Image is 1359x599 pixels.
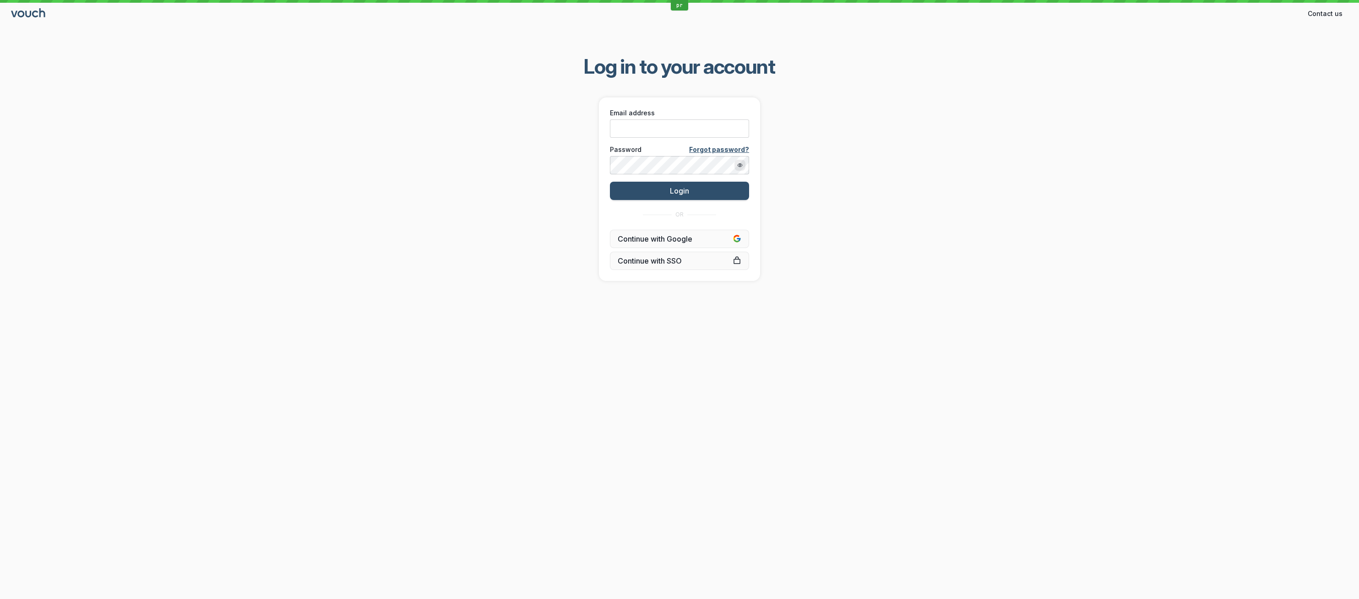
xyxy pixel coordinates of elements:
span: Log in to your account [584,54,775,79]
span: OR [675,211,684,218]
span: Email address [610,108,655,118]
span: Continue with Google [618,234,741,243]
a: Go to sign in [11,10,47,18]
a: Forgot password? [689,145,749,154]
a: Continue with SSO [610,252,749,270]
span: Password [610,145,641,154]
span: Login [670,186,689,195]
button: Contact us [1302,6,1348,21]
span: Contact us [1308,9,1343,18]
button: Login [610,182,749,200]
button: Continue with Google [610,230,749,248]
button: Show password [734,160,745,171]
span: Continue with SSO [618,256,741,265]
